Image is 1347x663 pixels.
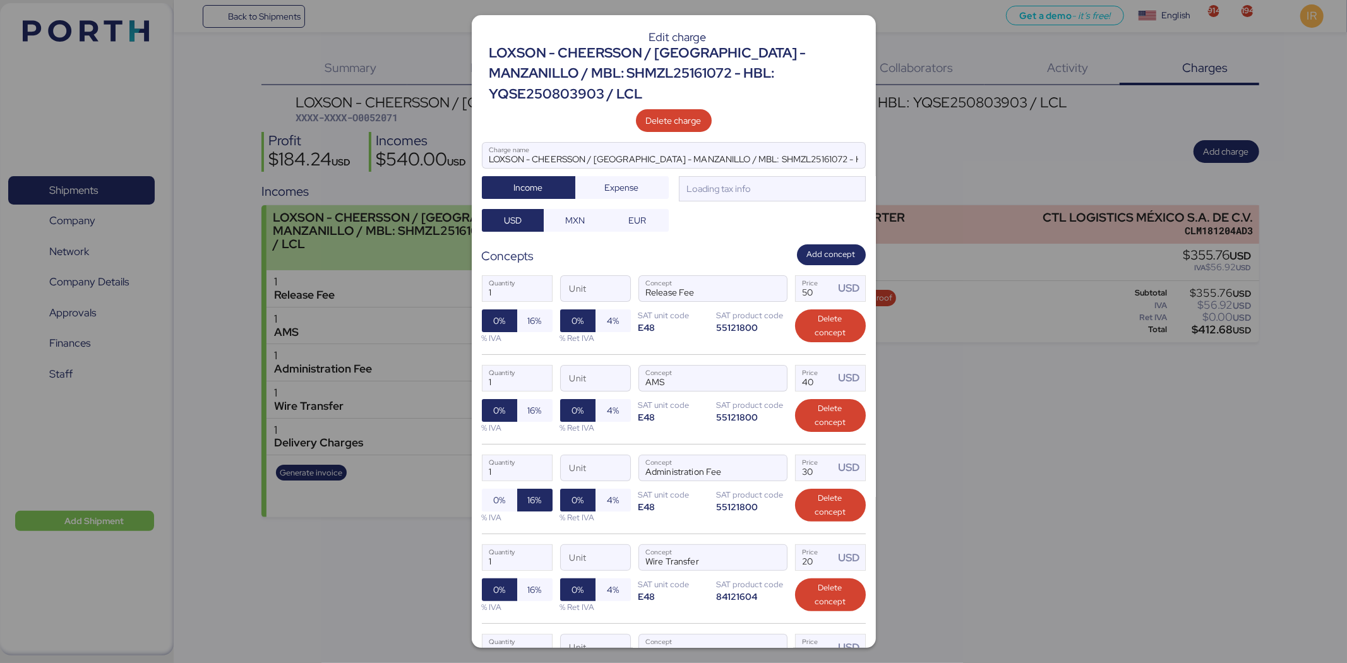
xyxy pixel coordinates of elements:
[607,403,619,418] span: 4%
[639,366,757,391] input: Concept
[838,550,865,566] div: USD
[482,247,534,265] div: Concepts
[493,582,505,597] span: 0%
[796,366,835,391] input: Price
[838,640,865,655] div: USD
[807,248,856,261] span: Add concept
[638,489,709,501] div: SAT unit code
[482,422,553,434] div: % IVA
[572,403,584,418] span: 0%
[760,458,787,484] button: ConceptConcept
[572,313,584,328] span: 0%
[482,511,553,523] div: % IVA
[517,399,553,422] button: 16%
[717,590,787,602] div: 84121604
[796,635,835,660] input: Price
[638,309,709,321] div: SAT unit code
[482,309,517,332] button: 0%
[638,399,709,411] div: SAT unit code
[572,493,584,508] span: 0%
[489,32,866,43] div: Edit charge
[639,635,757,660] input: Concept
[560,422,631,434] div: % Ret IVA
[482,601,553,613] div: % IVA
[575,176,669,199] button: Expense
[795,489,866,522] button: Delete concept
[838,460,865,475] div: USD
[838,370,865,386] div: USD
[489,43,866,104] div: LOXSON - CHEERSSON / [GEOGRAPHIC_DATA] - MANZANILLO / MBL: SHMZL25161072 - HBL: YQSE250803903 / LCL
[482,332,553,344] div: % IVA
[560,578,596,601] button: 0%
[628,213,646,228] span: EUR
[760,548,787,575] button: ConceptConcept
[528,403,542,418] span: 16%
[639,455,757,481] input: Concept
[544,209,606,232] button: MXN
[517,578,553,601] button: 16%
[717,501,787,513] div: 55121800
[638,501,709,513] div: E48
[838,280,865,296] div: USD
[482,545,552,570] input: Quantity
[561,366,630,391] input: Unit
[805,312,856,340] span: Delete concept
[760,368,787,395] button: ConceptConcept
[717,399,787,411] div: SAT product code
[482,635,552,660] input: Quantity
[517,489,553,511] button: 16%
[560,511,631,523] div: % Ret IVA
[638,321,709,333] div: E48
[717,489,787,501] div: SAT product code
[493,313,505,328] span: 0%
[636,109,712,132] button: Delete charge
[717,321,787,333] div: 55121800
[795,578,866,611] button: Delete concept
[561,635,630,660] input: Unit
[797,244,866,265] button: Add concept
[517,309,553,332] button: 16%
[717,411,787,423] div: 55121800
[596,578,631,601] button: 4%
[560,489,596,511] button: 0%
[607,582,619,597] span: 4%
[561,545,630,570] input: Unit
[639,276,757,301] input: Concept
[482,366,552,391] input: Quantity
[482,399,517,422] button: 0%
[565,213,585,228] span: MXN
[685,182,751,196] div: Loading tax info
[795,399,866,432] button: Delete concept
[596,309,631,332] button: 4%
[493,403,505,418] span: 0%
[528,313,542,328] span: 16%
[605,180,639,195] span: Expense
[796,545,835,570] input: Price
[482,143,865,168] input: Charge name
[805,402,856,429] span: Delete concept
[596,399,631,422] button: 4%
[606,209,669,232] button: EUR
[482,489,517,511] button: 0%
[717,309,787,321] div: SAT product code
[796,455,835,481] input: Price
[561,455,630,481] input: Unit
[638,590,709,602] div: E48
[805,491,856,519] span: Delete concept
[638,411,709,423] div: E48
[560,332,631,344] div: % Ret IVA
[560,601,631,613] div: % Ret IVA
[482,578,517,601] button: 0%
[796,276,835,301] input: Price
[639,545,757,570] input: Concept
[795,309,866,342] button: Delete concept
[805,581,856,609] span: Delete concept
[607,493,619,508] span: 4%
[638,578,709,590] div: SAT unit code
[528,493,542,508] span: 16%
[760,278,787,305] button: ConceptConcept
[560,309,596,332] button: 0%
[572,582,584,597] span: 0%
[596,489,631,511] button: 4%
[607,313,619,328] span: 4%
